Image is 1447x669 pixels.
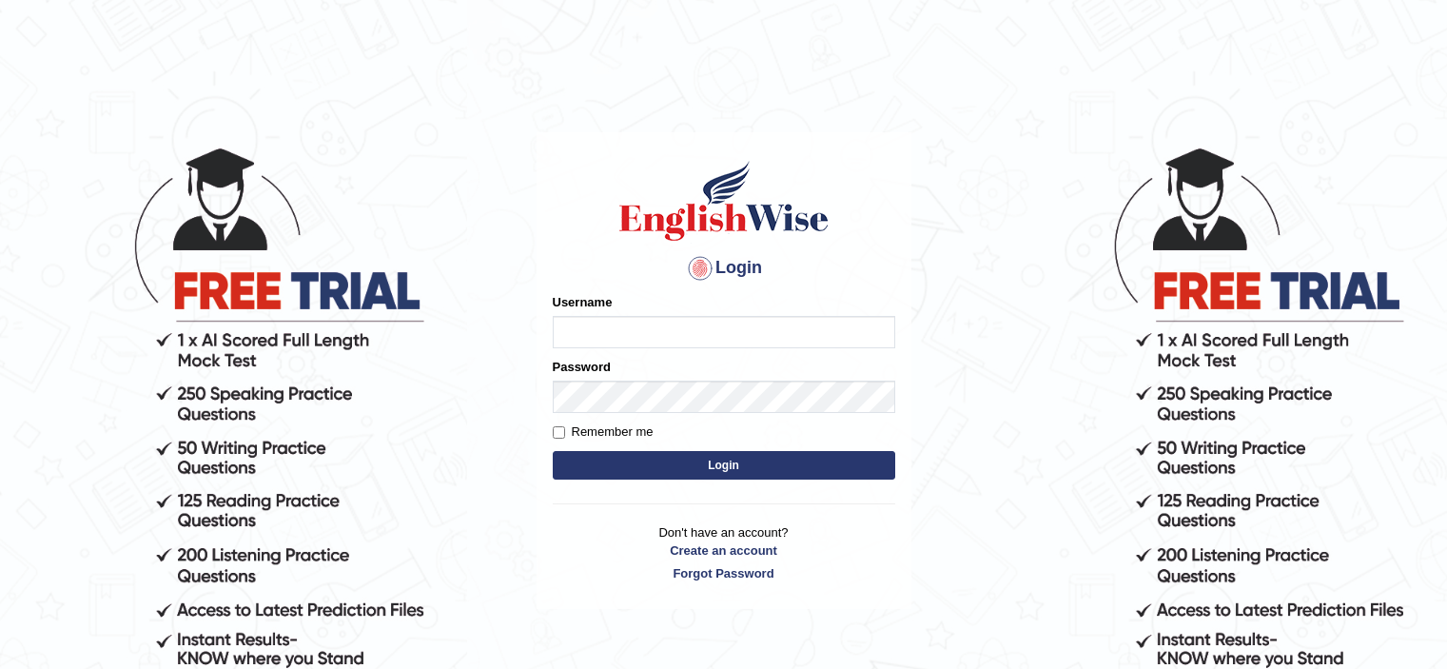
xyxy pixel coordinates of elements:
[553,541,895,560] a: Create an account
[553,358,611,376] label: Password
[553,523,895,582] p: Don't have an account?
[553,451,895,480] button: Login
[553,426,565,439] input: Remember me
[553,253,895,284] h4: Login
[553,564,895,582] a: Forgot Password
[553,423,654,442] label: Remember me
[616,158,832,244] img: Logo of English Wise sign in for intelligent practice with AI
[553,293,613,311] label: Username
